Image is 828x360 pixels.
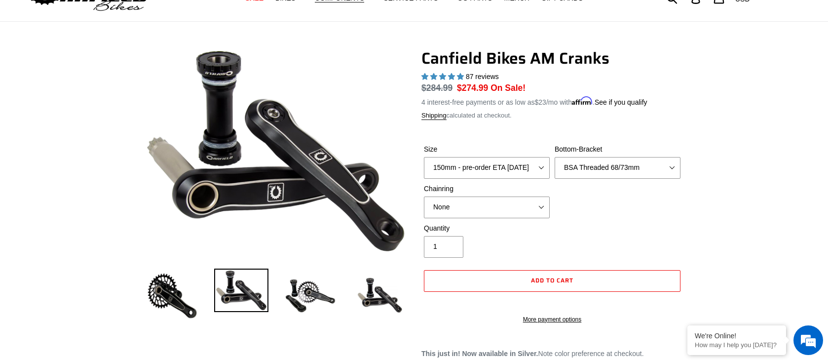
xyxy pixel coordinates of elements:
[424,223,550,234] label: Quantity
[352,269,407,323] img: Load image into Gallery viewer, CANFIELD-AM_DH-CRANKS
[5,248,188,283] textarea: Type your message and hit 'Enter'
[421,350,538,358] strong: This just in! Now available in Silver.
[424,270,680,292] button: Add to cart
[424,315,680,324] a: More payment options
[283,269,338,323] img: Load image into Gallery viewer, Canfield Bikes AM Cranks
[695,341,779,349] p: How may I help you today?
[424,144,550,155] label: Size
[421,49,683,68] h1: Canfield Bikes AM Cranks
[32,49,56,74] img: d_696896380_company_1647369064580_696896380
[695,332,779,340] div: We're Online!
[66,55,181,68] div: Chat with us now
[421,83,452,93] s: $284.99
[572,97,593,105] span: Affirm
[595,98,647,106] a: See if you qualify - Learn more about Affirm Financing (opens in modal)
[555,144,680,155] label: Bottom-Bracket
[466,73,499,80] span: 87 reviews
[490,81,526,94] span: On Sale!
[214,269,268,312] img: Load image into Gallery viewer, Canfield Cranks
[421,111,683,120] div: calculated at checkout.
[57,114,136,213] span: We're online!
[531,276,573,285] span: Add to cart
[11,54,26,69] div: Navigation go back
[421,95,647,108] p: 4 interest-free payments or as low as /mo with .
[421,73,466,80] span: 4.97 stars
[145,269,199,323] img: Load image into Gallery viewer, Canfield Bikes AM Cranks
[421,349,683,359] p: Note color preference at checkout.
[162,5,186,29] div: Minimize live chat window
[535,98,546,106] span: $23
[424,184,550,194] label: Chainring
[421,112,447,120] a: Shipping
[457,83,488,93] span: $274.99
